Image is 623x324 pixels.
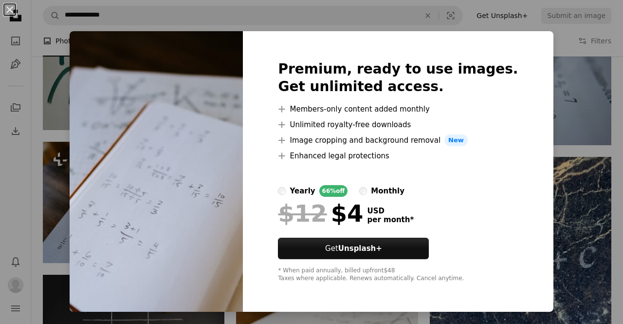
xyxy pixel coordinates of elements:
a: GetUnsplash+ [278,238,429,259]
input: yearly66%off [278,187,286,195]
strong: Unsplash+ [338,244,382,253]
span: New [444,134,468,146]
li: Unlimited royalty-free downloads [278,119,518,131]
img: premium_photo-1724266846299-2c4e63cdccd3 [70,31,243,312]
span: $12 [278,201,327,226]
li: Image cropping and background removal [278,134,518,146]
li: Members-only content added monthly [278,103,518,115]
input: monthly [359,187,367,195]
div: $4 [278,201,363,226]
div: 66% off [319,185,348,197]
span: per month * [367,215,414,224]
h2: Premium, ready to use images. Get unlimited access. [278,60,518,95]
div: yearly [290,185,315,197]
div: monthly [371,185,404,197]
li: Enhanced legal protections [278,150,518,162]
span: USD [367,207,414,215]
div: * When paid annually, billed upfront $48 Taxes where applicable. Renews automatically. Cancel any... [278,267,518,283]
